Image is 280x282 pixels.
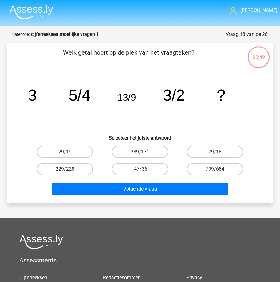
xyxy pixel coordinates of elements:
[240,7,277,13] span: [PERSON_NAME]
[37,163,93,175] label: 229/228
[217,87,225,104] tspan: ?
[52,183,228,195] button: Volgende vraag
[17,130,263,141] h6: Selecteer het juiste antwoord
[187,163,243,175] label: 799/684
[103,275,141,280] a: Redactiesommen
[186,275,202,280] a: Privacy
[112,146,168,158] label: 289/171
[187,146,243,158] label: 79/18
[31,31,99,37] strong: cijferreeksen moeilijke vragen 1
[247,46,270,61] div: 00:49
[19,235,63,249] img: Assessly logo
[10,5,53,19] img: Assessly
[230,7,275,14] a: [PERSON_NAME]
[19,275,47,280] a: Cijferreeksen
[19,257,261,264] h5: Assessments
[163,87,185,104] tspan: 3/2
[17,48,240,66] p: Welk getal hoort op de plek van het vraagteken?
[37,146,93,158] label: 29/19
[12,32,30,37] small: Categorie:
[69,87,90,104] tspan: 5/4
[118,92,136,103] tspan: 13/9
[28,87,37,104] tspan: 3
[226,31,268,38] div: Vraag 18 van de 28
[112,163,168,175] label: -47/36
